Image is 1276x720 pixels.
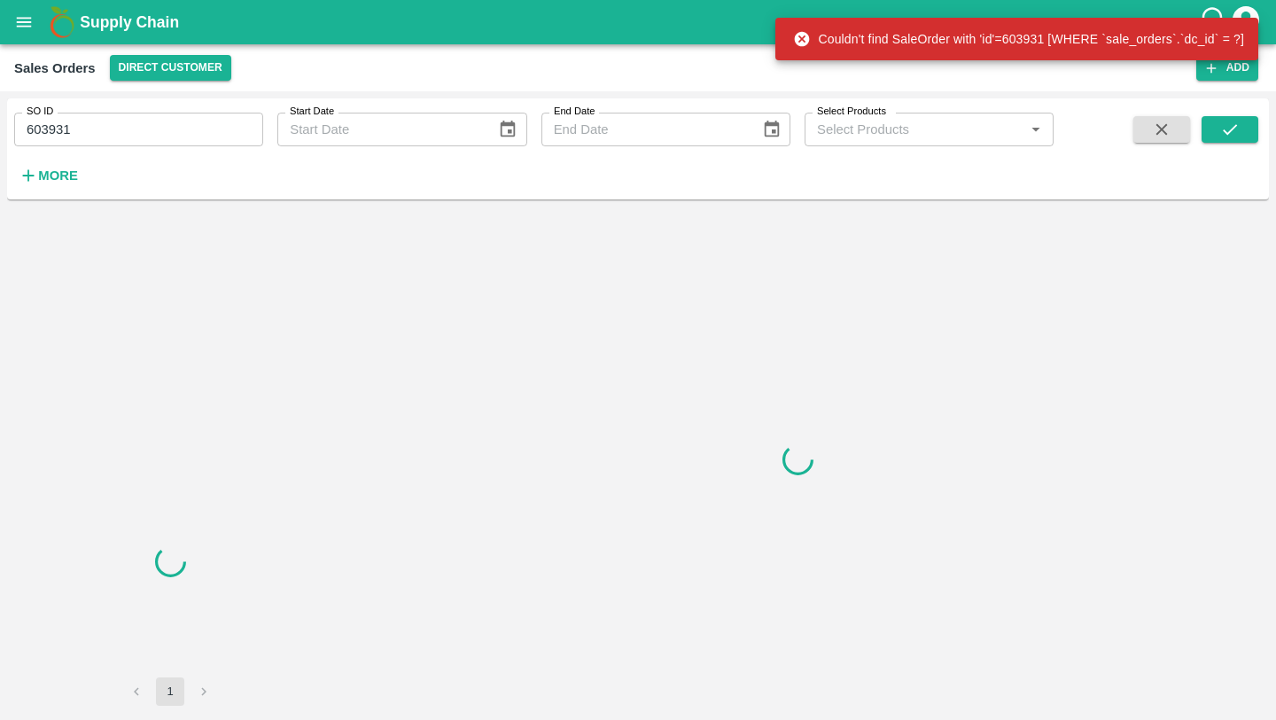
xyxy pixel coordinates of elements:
button: Select DC [110,55,231,81]
div: Couldn't find SaleOrder with 'id'=603931 [WHERE `sale_orders`.`dc_id` = ?] [793,23,1244,55]
input: Select Products [810,118,1019,141]
b: Supply Chain [80,13,179,31]
nav: pagination navigation [120,677,221,706]
label: Start Date [290,105,334,119]
div: customer-support [1199,6,1230,38]
a: Supply Chain [80,10,1199,35]
button: Add [1196,55,1258,81]
button: Open [1024,118,1047,141]
label: End Date [554,105,595,119]
button: page 1 [156,677,184,706]
input: End Date [541,113,748,146]
button: More [14,160,82,191]
button: open drawer [4,2,44,43]
label: Select Products [817,105,886,119]
div: Sales Orders [14,57,96,80]
button: Choose date [491,113,525,146]
strong: More [38,168,78,183]
label: SO ID [27,105,53,119]
button: Choose date [755,113,789,146]
img: logo [44,4,80,40]
input: Enter SO ID [14,113,263,146]
div: account of current user [1230,4,1262,41]
input: Start Date [277,113,484,146]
